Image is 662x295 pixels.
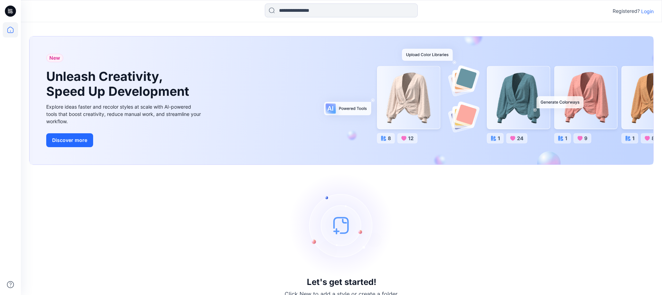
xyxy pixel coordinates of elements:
button: Discover more [46,133,93,147]
p: Login [641,8,654,15]
h3: Let's get started! [307,277,376,287]
a: Discover more [46,133,203,147]
div: Explore ideas faster and recolor styles at scale with AI-powered tools that boost creativity, red... [46,103,203,125]
h1: Unleash Creativity, Speed Up Development [46,69,192,99]
p: Registered? [613,7,640,15]
img: empty-state-image.svg [289,173,394,277]
span: New [49,54,60,62]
